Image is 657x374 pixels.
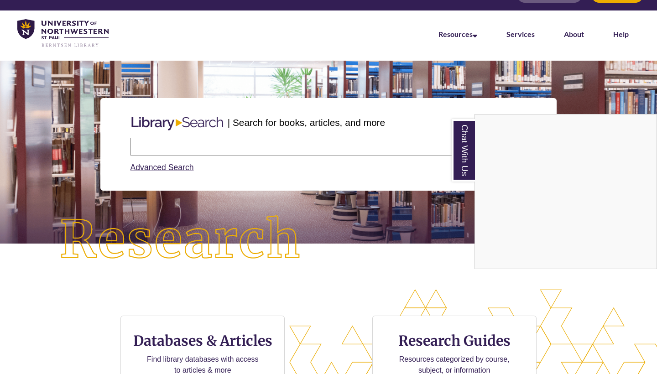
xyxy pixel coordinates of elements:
a: Chat With Us [452,119,475,182]
img: UNWSP Library Logo [17,19,109,48]
a: Services [506,30,535,38]
a: Help [613,30,629,38]
a: Resources [438,30,477,38]
div: Chat With Us [474,114,657,269]
iframe: Chat Widget [475,114,657,269]
a: About [564,30,584,38]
